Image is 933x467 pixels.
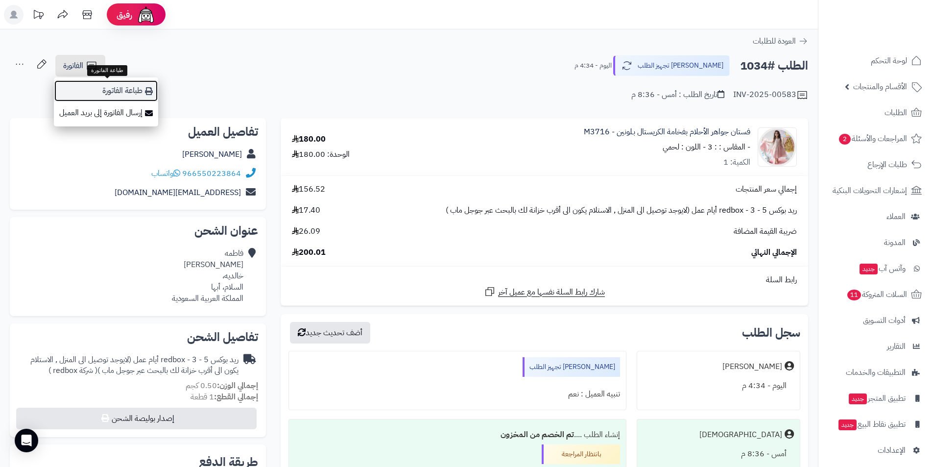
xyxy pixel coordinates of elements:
a: التقارير [824,335,927,358]
span: الإعدادات [878,443,906,457]
span: الأقسام والمنتجات [853,80,907,94]
span: 26.09 [292,226,320,237]
div: رابط السلة [285,274,804,286]
a: لوحة التحكم [824,49,927,73]
span: جديد [849,393,867,404]
div: الكمية: 1 [723,157,750,168]
small: اليوم - 4:34 م [574,61,612,71]
div: [PERSON_NAME] تجهيز الطلب [523,357,620,377]
a: [PERSON_NAME] [182,148,242,160]
a: تطبيق نقاط البيعجديد [824,413,927,436]
div: Open Intercom Messenger [15,429,38,452]
a: تطبيق المتجرجديد [824,387,927,410]
div: بانتظار المراجعة [542,444,620,464]
div: أمس - 8:36 م [643,444,794,464]
div: إنشاء الطلب .... [295,425,620,444]
div: فاطمه [PERSON_NAME] خالديه، السلام، أبها المملكة العربية السعودية [172,248,243,304]
img: ai-face.png [136,5,156,25]
a: طباعة الفاتورة [54,80,158,102]
div: الوحدة: 180.00 [292,149,350,160]
a: إشعارات التحويلات البنكية [824,179,927,202]
span: 200.01 [292,247,326,258]
small: 0.50 كجم [186,380,258,392]
span: 156.52 [292,184,325,195]
span: الطلبات [885,106,907,120]
span: الفاتورة [63,60,83,72]
a: شارك رابط السلة نفسها مع عميل آخر [484,286,605,298]
span: تطبيق نقاط البيع [837,418,906,431]
span: 2 [838,133,851,145]
span: طلبات الإرجاع [867,158,907,172]
a: وآتس آبجديد [824,257,927,280]
h3: سجل الطلب [742,327,800,339]
a: 966550223864 [182,168,241,179]
span: العملاء [886,210,906,223]
div: [PERSON_NAME] [722,361,782,372]
a: السلات المتروكة11 [824,283,927,306]
span: المراجعات والأسئلة [838,132,907,146]
img: 1748092100-IMG_4850-90x90.jpeg [758,127,796,167]
h2: عنوان الشحن [18,225,258,237]
img: logo-2.png [866,15,924,35]
small: - المقاس : : 3 [708,141,750,153]
h2: الطلب #1034 [740,56,808,76]
a: العودة للطلبات [753,35,808,47]
a: تحديثات المنصة [26,5,50,27]
a: الفاتورة [55,55,105,76]
a: الطلبات [824,101,927,124]
div: [DEMOGRAPHIC_DATA] [699,429,782,441]
span: ضريبة القيمة المضافة [734,226,797,237]
span: جديد [838,419,857,430]
span: ريد بوكس redbox - 3 - 5 أيام عمل (لايوجد توصيل الى المنزل , الاستلام يكون الى أقرب خزانة لك بالبح... [446,205,797,216]
a: الإعدادات [824,439,927,462]
button: [PERSON_NAME] تجهيز الطلب [613,55,730,76]
span: السلات المتروكة [846,288,907,301]
span: تطبيق المتجر [848,392,906,405]
span: وآتس آب [859,262,906,275]
button: أضف تحديث جديد [290,322,370,344]
span: إشعارات التحويلات البنكية [833,184,907,197]
button: إصدار بوليصة الشحن [16,408,257,429]
a: العملاء [824,205,927,228]
span: جديد [860,264,878,274]
a: فستان جواهر الأحلام بفخامة الكريستال بـلونين - M3716 [584,126,750,138]
div: تنبيه العميل : نعم [295,385,620,404]
small: 1 قطعة [191,391,258,403]
a: أدوات التسويق [824,309,927,332]
span: الإجمالي النهائي [751,247,797,258]
a: طلبات الإرجاع [824,153,927,176]
div: تاريخ الطلب : أمس - 8:36 م [631,89,724,100]
h2: تفاصيل العميل [18,126,258,138]
div: INV-2025-00583 [733,89,808,101]
a: التطبيقات والخدمات [824,361,927,384]
span: 11 [847,289,861,301]
span: شارك رابط السلة نفسها مع عميل آخر [498,287,605,298]
a: واتساب [151,168,180,179]
strong: إجمالي الوزن: [217,380,258,392]
h2: تفاصيل الشحن [18,331,258,343]
span: العودة للطلبات [753,35,796,47]
span: المدونة [884,236,906,249]
div: ريد بوكس redbox - 3 - 5 أيام عمل (لايوجد توصيل الى المنزل , الاستلام يكون الى أقرب خزانة لك بالبح... [18,354,239,377]
span: ( شركة redbox ) [48,365,97,376]
a: المراجعات والأسئلة2 [824,127,927,150]
div: اليوم - 4:34 م [643,376,794,395]
span: 17.40 [292,205,320,216]
span: لوحة التحكم [871,54,907,68]
span: رفيق [117,9,132,21]
a: [EMAIL_ADDRESS][DOMAIN_NAME] [115,187,241,198]
b: تم الخصم من المخزون [501,429,574,441]
span: التقارير [887,340,906,353]
strong: إجمالي القطع: [214,391,258,403]
small: - اللون : لحمي [663,141,706,153]
div: 180.00 [292,134,326,145]
span: التطبيقات والخدمات [846,366,906,379]
span: إجمالي سعر المنتجات [736,184,797,195]
a: إرسال الفاتورة إلى بريد العميل [54,102,158,124]
div: طباعة الفاتورة [87,65,127,76]
a: المدونة [824,231,927,254]
span: أدوات التسويق [863,314,906,327]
